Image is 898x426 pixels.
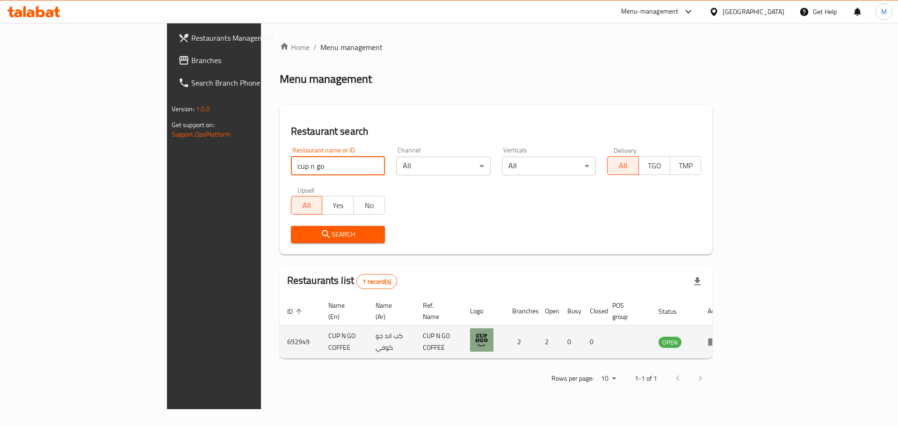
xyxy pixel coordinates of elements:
button: All [291,196,323,215]
nav: breadcrumb [280,42,713,53]
table: enhanced table [280,297,732,359]
div: All [396,157,490,175]
label: Delivery [614,147,637,153]
span: Search [298,229,377,240]
th: Action [700,297,732,325]
span: All [295,199,319,212]
img: CUP N GO COFFEE [470,328,493,352]
div: Rows per page: [597,372,620,386]
div: Menu [708,336,725,347]
td: كب اند جو كوفي [368,325,415,359]
span: OPEN [659,337,681,348]
h2: Restaurant search [291,124,702,138]
th: Open [537,297,560,325]
label: Upsell [297,187,315,193]
div: Menu-management [621,6,679,17]
span: ID [287,306,305,317]
th: Busy [560,297,582,325]
span: POS group [612,300,640,322]
span: Menu management [320,42,383,53]
div: Total records count [356,274,397,289]
span: TMP [674,159,698,173]
button: Yes [322,196,354,215]
th: Logo [463,297,505,325]
th: Branches [505,297,537,325]
a: Restaurants Management [171,27,317,49]
span: Branches [191,55,310,66]
span: Name (Ar) [376,300,404,322]
span: All [611,159,635,173]
input: Search for restaurant name or ID.. [291,157,385,175]
div: Export file [686,270,709,293]
span: M [881,7,887,17]
td: CUP N GO COFFEE [415,325,463,359]
button: TGO [638,156,670,175]
p: Rows per page: [551,373,594,384]
span: Yes [326,199,350,212]
th: Closed [582,297,605,325]
span: 1.0.0 [196,103,210,115]
td: 2 [537,325,560,359]
h2: Restaurants list [287,274,397,289]
button: TMP [670,156,702,175]
span: Restaurants Management [191,32,310,43]
p: 1-1 of 1 [635,373,657,384]
button: No [353,196,385,215]
td: 0 [560,325,582,359]
span: Version: [172,103,195,115]
div: [GEOGRAPHIC_DATA] [723,7,784,17]
td: 0 [582,325,605,359]
h2: Menu management [280,72,372,87]
div: All [502,157,596,175]
a: Support.OpsPlatform [172,128,231,140]
button: All [607,156,639,175]
td: CUP N GO COFFEE [321,325,368,359]
span: No [357,199,381,212]
span: TGO [643,159,666,173]
span: Ref. Name [423,300,451,322]
button: Search [291,226,385,243]
span: Search Branch Phone [191,77,310,88]
td: 2 [505,325,537,359]
span: Get support on: [172,119,215,131]
span: 1 record(s) [357,277,397,286]
span: Name (En) [328,300,357,322]
a: Branches [171,49,317,72]
a: Search Branch Phone [171,72,317,94]
span: Status [659,306,689,317]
